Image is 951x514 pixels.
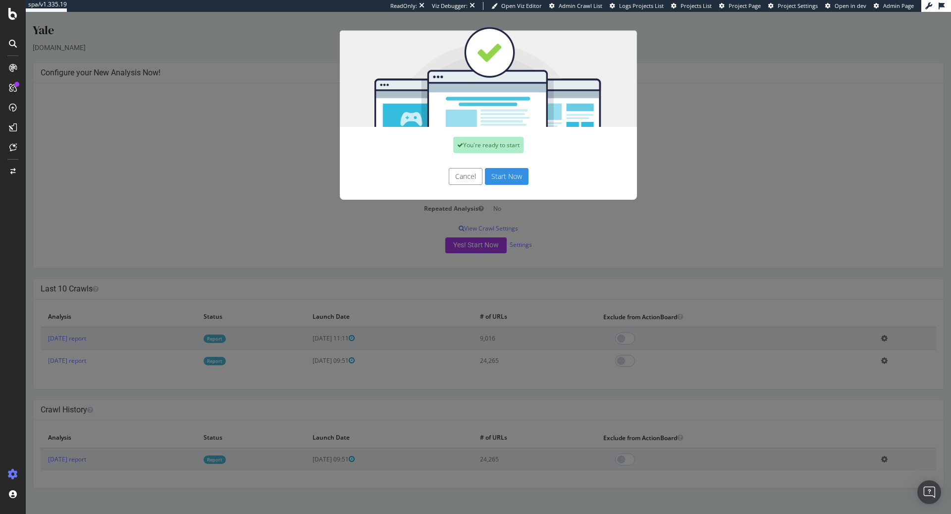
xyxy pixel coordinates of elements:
span: Project Settings [778,2,818,9]
a: Admin Crawl List [549,2,602,10]
span: Admin Crawl List [559,2,602,9]
img: You're all set! [314,15,611,115]
div: ReadOnly: [390,2,417,10]
a: Logs Projects List [610,2,664,10]
button: Cancel [423,156,457,173]
span: Projects List [681,2,712,9]
span: Open Viz Editor [501,2,542,9]
a: Open Viz Editor [491,2,542,10]
button: Start Now [459,156,503,173]
a: Admin Page [874,2,914,10]
a: Projects List [671,2,712,10]
a: Project Settings [768,2,818,10]
span: Admin Page [883,2,914,9]
div: Open Intercom Messenger [917,480,941,504]
span: Logs Projects List [619,2,664,9]
span: Open in dev [835,2,866,9]
a: Open in dev [825,2,866,10]
span: Project Page [729,2,761,9]
a: Project Page [719,2,761,10]
div: Viz Debugger: [432,2,468,10]
div: You're ready to start [427,125,498,141]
